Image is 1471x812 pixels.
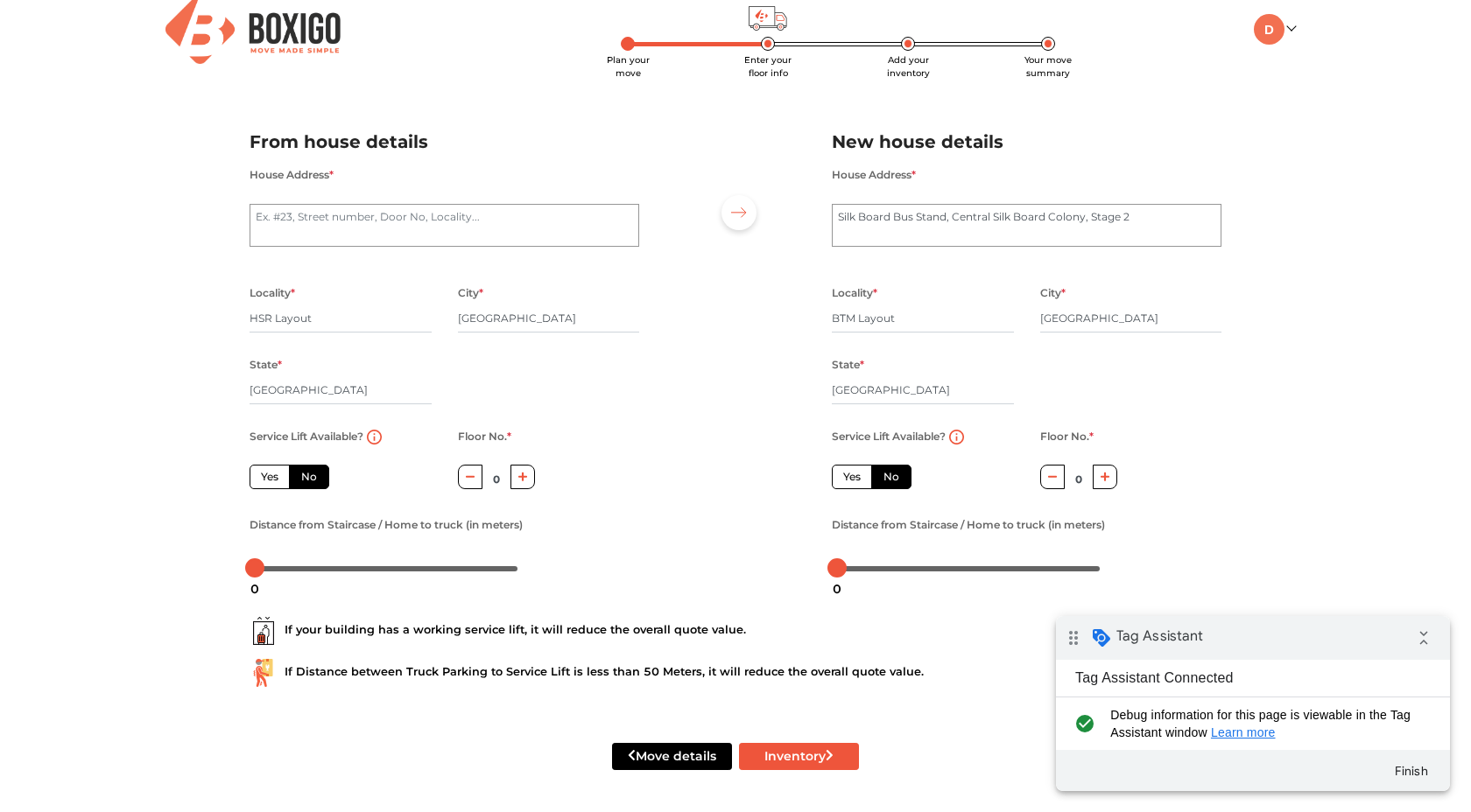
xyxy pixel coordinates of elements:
[832,282,877,304] label: Locality
[14,90,43,125] i: check_circle
[250,164,334,186] label: House Address
[250,128,639,157] h2: From house details
[350,4,385,39] i: Collapse debug badge
[250,425,363,448] label: Service Lift Available?
[250,659,1221,687] div: If Distance between Truck Parking to Service Lift is less than 50 Meters, it will reduce the over...
[250,617,1221,645] div: If your building has a working service lift, it will reduce the overall quote value.
[739,743,859,770] button: Inventory
[243,574,266,604] div: 0
[289,465,329,489] label: No
[612,743,732,770] button: Move details
[250,282,295,304] label: Locality
[1024,54,1072,79] span: Your move summary
[832,425,946,448] label: Service Lift Available?
[155,109,220,123] a: Learn more
[832,353,864,376] label: State
[250,514,523,536] label: Distance from Staircase / Home to truck (in meters)
[250,659,278,687] img: ...
[1040,425,1094,448] label: Floor No.
[744,54,792,79] span: Enter your floor info
[832,204,1221,248] textarea: Silk Board Bus Stand, Central Silk Board Colony, Stage 2
[250,617,278,645] img: ...
[1040,282,1066,304] label: City
[324,139,387,171] button: Finish
[250,465,290,489] label: Yes
[832,514,1105,536] label: Distance from Staircase / Home to truck (in meters)
[887,54,930,79] span: Add your inventory
[60,11,147,29] span: Tag Assistant
[607,54,650,79] span: Plan your move
[832,128,1221,157] h2: New house details
[832,164,916,186] label: House Address
[54,90,365,125] span: Debug information for this page is viewable in the Tag Assistant window
[826,574,848,604] div: 0
[250,353,282,376] label: State
[832,465,872,489] label: Yes
[458,282,483,304] label: City
[871,465,911,489] label: No
[458,425,511,448] label: Floor No.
